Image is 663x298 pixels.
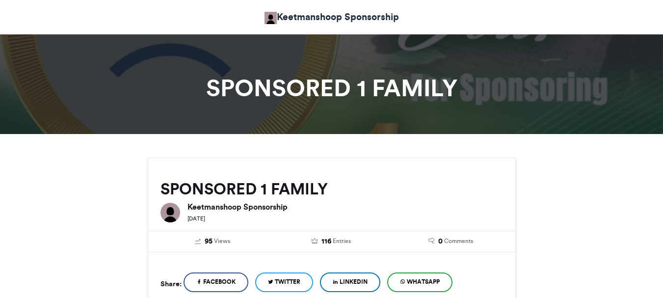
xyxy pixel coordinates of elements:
span: Facebook [203,277,236,286]
span: Comments [444,237,473,245]
span: LinkedIn [340,277,368,286]
img: Keetmanshoop Sponsorship [265,12,277,24]
img: Keetmanshoop Sponsorship [160,203,180,222]
h1: SPONSORED 1 FAMILY [59,76,604,100]
a: 95 Views [160,236,265,247]
span: 95 [205,236,212,247]
a: Keetmanshoop Sponsorship [265,10,399,24]
span: WhatsApp [407,277,440,286]
h2: SPONSORED 1 FAMILY [160,180,503,198]
a: WhatsApp [387,272,452,292]
h6: Keetmanshoop Sponsorship [187,203,503,211]
a: LinkedIn [320,272,380,292]
a: 116 Entries [279,236,384,247]
span: Entries [333,237,351,245]
a: Twitter [255,272,313,292]
span: Twitter [275,277,300,286]
h5: Share: [160,277,182,290]
a: 0 Comments [398,236,503,247]
span: 0 [438,236,443,247]
span: 116 [321,236,331,247]
a: Facebook [184,272,248,292]
small: [DATE] [187,215,205,222]
span: Views [214,237,230,245]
